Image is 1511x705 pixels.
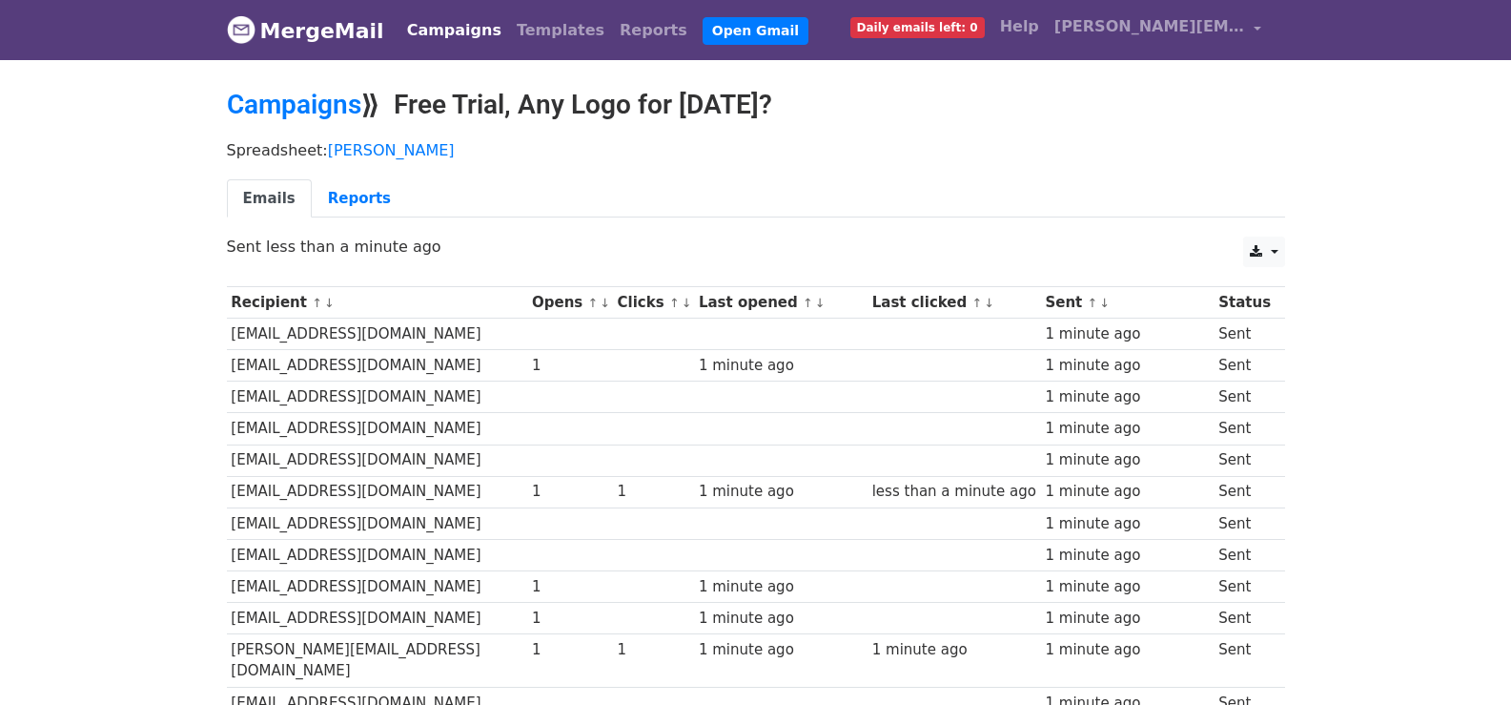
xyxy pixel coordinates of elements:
[699,608,863,630] div: 1 minute ago
[227,287,528,319] th: Recipient
[588,296,599,310] a: ↑
[618,639,690,661] div: 1
[600,296,610,310] a: ↓
[1214,634,1275,688] td: Sent
[1054,15,1245,38] span: [PERSON_NAME][EMAIL_ADDRESS][DOMAIN_NAME]
[227,634,528,688] td: [PERSON_NAME][EMAIL_ADDRESS][DOMAIN_NAME]
[1214,476,1275,508] td: Sent
[699,355,863,377] div: 1 minute ago
[843,8,992,46] a: Daily emails left: 0
[1045,576,1209,598] div: 1 minute ago
[1045,323,1209,345] div: 1 minute ago
[1045,418,1209,440] div: 1 minute ago
[1214,319,1275,350] td: Sent
[312,296,322,310] a: ↑
[227,382,528,413] td: [EMAIL_ADDRESS][DOMAIN_NAME]
[694,287,868,319] th: Last opened
[227,570,528,602] td: [EMAIL_ADDRESS][DOMAIN_NAME]
[227,445,528,476] td: [EMAIL_ADDRESS][DOMAIN_NAME]
[227,237,1285,257] p: Sent less than a minute ago
[815,296,826,310] a: ↓
[699,576,863,598] div: 1 minute ago
[1045,481,1209,503] div: 1 minute ago
[328,141,455,159] a: [PERSON_NAME]
[227,89,1285,121] h2: ⟫ Free Trial, Any Logo for [DATE]?
[1214,445,1275,476] td: Sent
[1045,639,1209,661] div: 1 minute ago
[682,296,692,310] a: ↓
[1041,287,1215,319] th: Sent
[1214,287,1275,319] th: Status
[227,350,528,382] td: [EMAIL_ADDRESS][DOMAIN_NAME]
[509,11,612,50] a: Templates
[227,89,361,120] a: Campaigns
[872,481,1036,503] div: less than a minute ago
[984,296,994,310] a: ↓
[527,287,613,319] th: Opens
[227,10,384,51] a: MergeMail
[972,296,983,310] a: ↑
[699,481,863,503] div: 1 minute ago
[803,296,813,310] a: ↑
[1088,296,1098,310] a: ↑
[227,603,528,634] td: [EMAIL_ADDRESS][DOMAIN_NAME]
[1214,508,1275,539] td: Sent
[669,296,680,310] a: ↑
[1214,413,1275,445] td: Sent
[532,608,608,630] div: 1
[399,11,509,50] a: Campaigns
[532,576,608,598] div: 1
[1045,608,1209,630] div: 1 minute ago
[227,476,528,508] td: [EMAIL_ADDRESS][DOMAIN_NAME]
[699,639,863,661] div: 1 minute ago
[227,413,528,445] td: [EMAIL_ADDRESS][DOMAIN_NAME]
[532,355,608,377] div: 1
[613,287,694,319] th: Clicks
[1045,386,1209,408] div: 1 minute ago
[312,179,407,218] a: Reports
[872,639,1036,661] div: 1 minute ago
[1214,603,1275,634] td: Sent
[227,539,528,570] td: [EMAIL_ADDRESS][DOMAIN_NAME]
[1214,350,1275,382] td: Sent
[868,287,1041,319] th: Last clicked
[1045,449,1209,471] div: 1 minute ago
[618,481,690,503] div: 1
[1045,513,1209,535] div: 1 minute ago
[992,8,1047,46] a: Help
[227,140,1285,160] p: Spreadsheet:
[324,296,335,310] a: ↓
[227,319,528,350] td: [EMAIL_ADDRESS][DOMAIN_NAME]
[532,481,608,503] div: 1
[1214,382,1275,413] td: Sent
[1099,296,1110,310] a: ↓
[227,179,312,218] a: Emails
[703,17,808,45] a: Open Gmail
[1214,570,1275,602] td: Sent
[1045,545,1209,567] div: 1 minute ago
[850,17,985,38] span: Daily emails left: 0
[1047,8,1270,52] a: [PERSON_NAME][EMAIL_ADDRESS][DOMAIN_NAME]
[227,15,255,44] img: MergeMail logo
[1045,355,1209,377] div: 1 minute ago
[227,508,528,539] td: [EMAIL_ADDRESS][DOMAIN_NAME]
[1214,539,1275,570] td: Sent
[612,11,695,50] a: Reports
[532,639,608,661] div: 1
